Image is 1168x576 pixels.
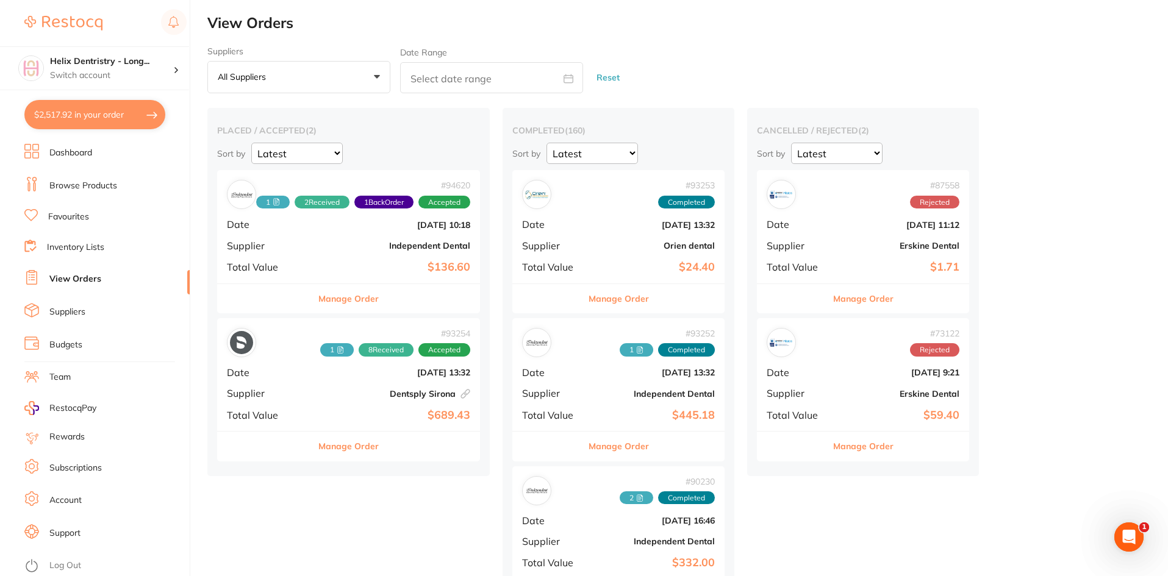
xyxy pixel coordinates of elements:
[525,479,548,502] img: Independent Dental
[1139,522,1149,532] span: 1
[512,148,540,159] p: Sort by
[49,147,92,159] a: Dashboard
[620,491,653,505] span: Received
[658,180,715,190] span: # 93253
[217,170,480,313] div: Independent Dental#946201 2Received1BackOrderAcceptedDate[DATE] 10:18SupplierIndependent DentalTo...
[24,556,186,576] button: Log Out
[418,343,470,357] span: Accepted
[230,183,253,206] img: Independent Dental
[770,183,793,206] img: Erskine Dental
[418,196,470,209] span: Accepted
[48,211,89,223] a: Favourites
[522,536,583,547] span: Supplier
[525,183,548,206] img: Orien dental
[593,516,715,525] b: [DATE] 16:46
[837,220,959,230] b: [DATE] 11:12
[207,61,390,94] button: All suppliers
[24,401,96,415] a: RestocqPay
[593,62,623,94] button: Reset
[217,148,245,159] p: Sort by
[522,557,583,568] span: Total Value
[315,220,470,230] b: [DATE] 10:18
[218,71,271,82] p: All suppliers
[49,306,85,318] a: Suppliers
[767,367,828,378] span: Date
[227,261,305,272] span: Total Value
[593,409,715,422] b: $445.18
[50,69,173,82] p: Switch account
[49,560,81,572] a: Log Out
[315,368,470,377] b: [DATE] 13:32
[658,343,715,357] span: Completed
[767,240,828,251] span: Supplier
[837,261,959,274] b: $1.71
[400,62,583,93] input: Select date range
[593,261,715,274] b: $24.40
[910,329,959,338] span: # 73122
[207,15,1168,32] h2: View Orders
[658,196,715,209] span: Completed
[837,389,959,399] b: Erskine Dental
[227,240,305,251] span: Supplier
[318,284,379,313] button: Manage Order
[837,409,959,422] b: $59.40
[767,219,828,230] span: Date
[227,410,305,421] span: Total Value
[910,196,959,209] span: Rejected
[589,432,649,461] button: Manage Order
[658,491,715,505] span: Completed
[910,343,959,357] span: Rejected
[522,219,583,230] span: Date
[593,241,715,251] b: Orien dental
[256,196,290,209] span: Received
[400,48,447,57] label: Date Range
[354,196,414,209] span: Back orders
[833,284,894,313] button: Manage Order
[525,331,548,354] img: Independent Dental
[315,409,470,422] b: $689.43
[24,401,39,415] img: RestocqPay
[593,556,715,569] b: $332.00
[230,331,253,354] img: Dentsply Sirona
[256,180,470,190] span: # 94620
[318,432,379,461] button: Manage Order
[50,55,173,68] h4: Helix Dentristry - Long Jetty
[767,410,828,421] span: Total Value
[837,368,959,377] b: [DATE] 9:21
[833,432,894,461] button: Manage Order
[767,388,828,399] span: Supplier
[522,388,583,399] span: Supplier
[522,367,583,378] span: Date
[49,273,101,285] a: View Orders
[227,367,305,378] span: Date
[320,329,470,338] span: # 93254
[359,343,414,357] span: Received
[315,261,470,274] b: $136.60
[49,402,96,414] span: RestocqPay
[512,125,725,136] h2: completed ( 160 )
[522,515,583,526] span: Date
[49,431,85,443] a: Rewards
[757,125,969,136] h2: cancelled / rejected ( 2 )
[24,9,102,37] a: Restocq Logo
[593,389,715,399] b: Independent Dental
[837,241,959,251] b: Erskine Dental
[49,371,71,383] a: Team
[217,125,480,136] h2: placed / accepted ( 2 )
[49,339,82,351] a: Budgets
[19,56,43,80] img: Helix Dentristry - Long Jetty
[522,410,583,421] span: Total Value
[522,261,583,272] span: Total Value
[217,318,480,461] div: Dentsply Sirona#932541 8ReceivedAcceptedDate[DATE] 13:32SupplierDentsply SironaTotal Value$689.43...
[767,261,828,272] span: Total Value
[49,527,81,539] a: Support
[620,477,715,486] span: # 90230
[593,536,715,546] b: Independent Dental
[620,329,715,338] span: # 93252
[593,368,715,377] b: [DATE] 13:32
[49,180,117,192] a: Browse Products
[620,343,653,357] span: Received
[49,494,82,507] a: Account
[227,388,305,399] span: Supplier
[49,462,102,474] a: Subscriptions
